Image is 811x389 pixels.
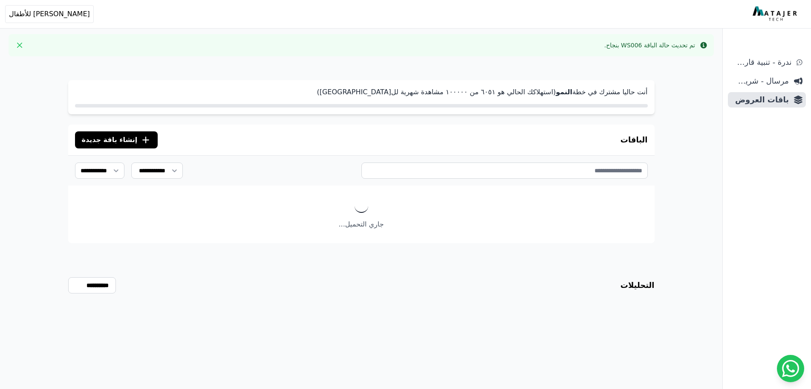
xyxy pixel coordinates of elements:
button: [PERSON_NAME] للأطفال [5,5,94,23]
strong: النمو [556,88,572,96]
h3: الباقات [621,134,648,146]
p: أنت حاليا مشترك في خطة (استهلاكك الحالي هو ٦۰٥١ من ١۰۰۰۰۰ مشاهدة شهرية لل[GEOGRAPHIC_DATA]) [75,87,648,97]
span: [PERSON_NAME] للأطفال [9,9,90,19]
button: إنشاء باقة جديدة [75,131,158,148]
span: مرسال - شريط دعاية [731,75,789,87]
span: باقات العروض [731,94,789,106]
div: تم تحديث حالة الباقة WS006 بنجاح. [604,41,695,49]
p: جاري التحميل... [68,219,655,229]
img: MatajerTech Logo [753,6,799,22]
h3: التحليلات [621,279,655,291]
span: إنشاء باقة جديدة [82,135,138,145]
span: ندرة - تنبية قارب علي النفاذ [731,56,791,68]
button: Close [13,38,26,52]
